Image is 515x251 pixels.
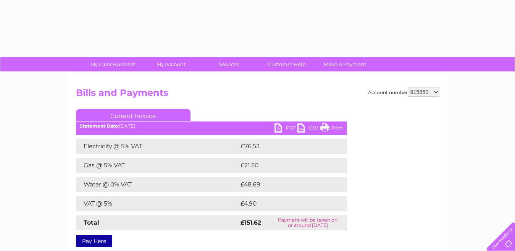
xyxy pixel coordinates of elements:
td: VAT @ 5% [76,196,239,211]
strong: Total [84,219,99,226]
a: Current Invoice [76,109,191,121]
a: Customer Help [255,57,318,71]
td: Payment will be taken on or around [DATE] [269,215,347,230]
div: Account number [368,87,439,97]
a: Print [320,123,343,134]
strong: £151.62 [241,219,261,226]
td: Water @ 0% VAT [76,177,239,192]
a: My Account [139,57,202,71]
h2: Bills and Payments [76,87,439,102]
a: Pay Here [76,235,112,247]
td: £76.53 [239,139,331,154]
td: £21.50 [239,158,331,173]
a: Make A Payment [313,57,376,71]
td: Gas @ 5% VAT [76,158,239,173]
b: Statement Date: [80,123,119,129]
a: My Clear Business [81,57,144,71]
td: £4.90 [239,196,329,211]
td: £48.69 [239,177,332,192]
a: PDF [274,123,297,134]
a: CSV [297,123,320,134]
div: [DATE] [76,123,347,129]
td: Electricity @ 5% VAT [76,139,239,154]
a: Services [197,57,260,71]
